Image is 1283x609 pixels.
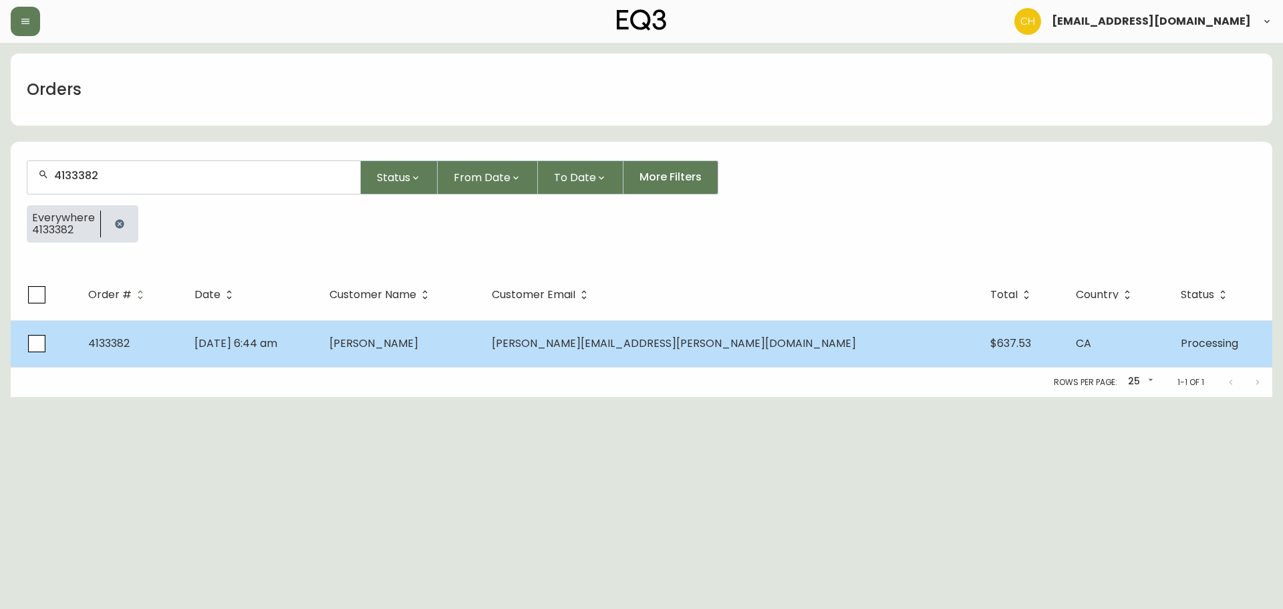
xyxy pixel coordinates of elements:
span: Status [377,169,410,186]
span: CA [1076,336,1091,351]
input: Search [54,169,349,182]
p: Rows per page: [1054,376,1117,388]
span: Customer Email [492,291,575,299]
span: Status [1181,289,1232,301]
span: 4133382 [88,336,130,351]
button: More Filters [623,160,718,195]
span: Total [990,289,1035,301]
span: Total [990,291,1018,299]
span: Order # [88,291,132,299]
span: Everywhere [32,212,95,224]
span: Processing [1181,336,1238,351]
span: 4133382 [32,224,95,236]
span: Date [194,289,238,301]
span: [PERSON_NAME] [329,336,418,351]
span: Order # [88,289,149,301]
img: 6288462cea190ebb98a2c2f3c744dd7e [1014,8,1041,35]
button: Status [361,160,438,195]
span: Customer Name [329,289,434,301]
span: [PERSON_NAME][EMAIL_ADDRESS][PERSON_NAME][DOMAIN_NAME] [492,336,856,351]
span: More Filters [639,170,702,185]
span: Customer Name [329,291,416,299]
h1: Orders [27,78,82,101]
span: Country [1076,291,1119,299]
span: Date [194,291,221,299]
span: Country [1076,289,1136,301]
span: Status [1181,291,1214,299]
span: To Date [554,169,596,186]
span: [DATE] 6:44 am [194,336,277,351]
div: 25 [1123,371,1156,393]
p: 1-1 of 1 [1177,376,1204,388]
img: logo [617,9,666,31]
span: $637.53 [990,336,1031,351]
span: Customer Email [492,289,593,301]
button: To Date [538,160,623,195]
button: From Date [438,160,538,195]
span: [EMAIL_ADDRESS][DOMAIN_NAME] [1052,16,1251,27]
span: From Date [454,169,511,186]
